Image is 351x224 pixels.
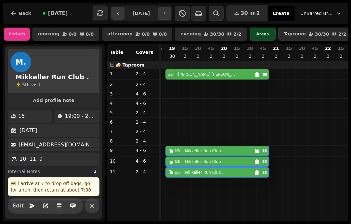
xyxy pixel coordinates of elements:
p: 45 [260,45,266,52]
p: 4 [110,100,131,106]
p: 4 - 6 [136,91,156,97]
p: 0 / 0 [86,32,94,36]
p: 20 [221,45,227,52]
p: 15 [182,45,188,52]
p: 0 [312,53,318,59]
p: 2 - 4 [136,128,156,135]
div: 15 [175,159,180,164]
p: 30 [299,45,305,52]
span: UnBarred Brewery [300,10,333,17]
p: 0 [325,53,331,59]
h2: Mikkeller Run Club . [16,72,89,81]
p: Mikkeller Run Club . [185,159,224,164]
p: 0 / 0 [69,32,77,36]
p: 0 [234,53,240,59]
p: 2 / 2 [338,32,346,36]
p: 30 / 30 [315,32,329,36]
p: 21 [273,45,279,52]
p: 45 [208,45,214,52]
span: Covers [136,50,153,55]
p: 0 [338,53,344,59]
button: Edit [12,199,25,212]
p: 2 - 4 [136,168,156,175]
div: 15 [175,170,180,175]
p: 10 [110,158,131,164]
span: 2 [256,11,260,16]
p: 2 - 4 [136,81,156,88]
p: 45 [312,45,318,52]
p: 5 [110,109,131,116]
span: 5 [22,82,25,87]
span: M. [16,58,26,66]
button: morning0/00/0 [32,28,99,41]
p: 0 [260,53,266,59]
p: 1 [110,70,131,77]
p: 15 [338,45,344,52]
span: Add profile note [16,98,92,103]
p: 0 [208,53,214,59]
p: Mikkeller Run Club . [185,170,224,175]
p: 2 - 4 [136,109,156,116]
p: [PERSON_NAME] [PERSON_NAME] [178,72,238,77]
p: 9 [110,147,131,154]
p: 2 [110,81,131,88]
button: 302 [227,6,267,21]
p: 15 [18,112,25,120]
p: 15 [234,45,240,52]
p: Taproom [284,31,306,37]
p: 3 [110,91,131,97]
span: Edit [14,203,22,208]
button: Create [267,6,295,21]
p: 22 [325,45,331,52]
span: Internal Notes [8,168,40,175]
div: 15 [168,72,173,77]
p: 6 [110,119,131,125]
p: 4 - 6 [136,100,156,106]
button: UnBarred Brewery [296,7,346,19]
p: 0 [286,53,292,59]
button: afternoon0/00/0 [102,28,172,41]
p: evening [180,31,201,37]
p: 0 / 0 [142,32,150,36]
p: 0 [221,53,227,59]
p: 10, 11, 9 [19,155,43,163]
p: 30 [195,45,201,52]
p: [DATE] [19,127,37,134]
p: 0 / 0 [159,32,167,36]
div: Periods [4,28,30,41]
p: visit [22,81,41,88]
div: Will arrive at 7 to drop off bags, go for a run, then return at about 7:30 [8,177,99,196]
p: 0 [182,53,188,59]
p: 19:00 - 21:00 [65,112,97,120]
span: th [25,82,31,87]
p: 8 [110,138,131,144]
p: 11 [110,168,131,175]
button: Add profile note [10,96,97,105]
span: 30 [240,11,248,16]
span: [DATE] [48,11,68,16]
p: 30 [169,53,175,59]
p: 0 [273,53,279,59]
button: Back [5,6,36,21]
button: evening30/302/2 [175,28,247,41]
button: [DATE] [38,6,73,21]
p: Mikkeller Run Club . [185,148,224,154]
p: 30 [247,45,253,52]
p: 4 - 6 [136,147,156,154]
div: 15 [175,148,180,154]
div: 1 [91,168,99,175]
p: 0 [195,53,201,59]
p: 7 [110,128,131,135]
div: Areas [250,28,276,41]
p: morning [38,31,59,37]
span: 🍻 Taproom [115,62,145,68]
p: 0 [247,53,253,59]
p: 2 / 2 [233,32,241,36]
p: afternoon [107,31,133,37]
p: 19 [169,45,175,52]
span: Create [273,11,290,16]
p: 2 - 4 [136,70,156,77]
p: 0 [299,53,305,59]
span: Table [110,50,123,55]
p: 2 - 4 [136,138,156,144]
